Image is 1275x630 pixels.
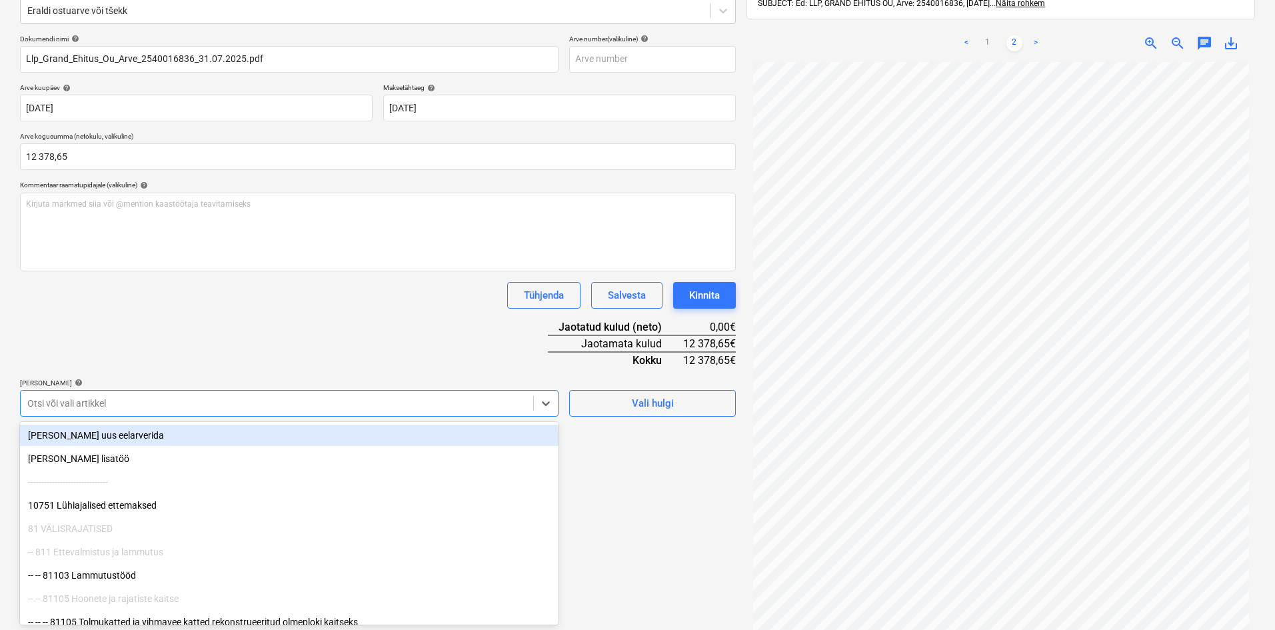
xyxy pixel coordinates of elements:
[683,319,736,335] div: 0,00€
[20,425,559,446] div: Lisa uus eelarverida
[20,565,559,586] div: -- -- 81103 Lammutustööd
[20,181,736,189] div: Kommentaar raamatupidajale (valikuline)
[569,390,736,417] button: Vali hulgi
[20,495,559,516] div: 10751 Lühiajalised ettemaksed
[1208,566,1275,630] iframe: Chat Widget
[60,84,71,92] span: help
[1170,35,1186,51] span: zoom_out
[20,132,736,143] p: Arve kogusumma (netokulu, valikuline)
[683,352,736,368] div: 12 378,65€
[548,335,683,352] div: Jaotamata kulud
[383,83,736,92] div: Maksetähtaeg
[20,518,559,539] div: 81 VÄLISRAJATISED
[20,541,559,563] div: -- 811 Ettevalmistus ja lammutus
[524,287,564,304] div: Tühjenda
[20,35,559,43] div: Dokumendi nimi
[20,448,559,469] div: [PERSON_NAME] lisatöö
[638,35,648,43] span: help
[632,395,674,412] div: Vali hulgi
[548,352,683,368] div: Kokku
[69,35,79,43] span: help
[1196,35,1212,51] span: chat
[980,35,996,51] a: Page 1
[608,287,646,304] div: Salvesta
[20,425,559,446] div: [PERSON_NAME] uus eelarverida
[20,471,559,493] div: ------------------------------
[1006,35,1022,51] a: Page 2 is your current page
[683,335,736,352] div: 12 378,65€
[20,588,559,609] div: -- -- 81105 Hoonete ja rajatiste kaitse
[569,46,736,73] input: Arve number
[20,143,736,170] input: Arve kogusumma (netokulu, valikuline)
[383,95,736,121] input: Tähtaega pole määratud
[72,379,83,387] span: help
[958,35,974,51] a: Previous page
[20,379,559,387] div: [PERSON_NAME]
[1143,35,1159,51] span: zoom_in
[1223,35,1239,51] span: save_alt
[591,282,662,309] button: Salvesta
[1028,35,1044,51] a: Next page
[548,319,683,335] div: Jaotatud kulud (neto)
[20,448,559,469] div: Lisa uus lisatöö
[20,83,373,92] div: Arve kuupäev
[673,282,736,309] button: Kinnita
[137,181,148,189] span: help
[425,84,435,92] span: help
[507,282,581,309] button: Tühjenda
[689,287,720,304] div: Kinnita
[569,35,736,43] div: Arve number (valikuline)
[20,46,559,73] input: Dokumendi nimi
[1208,566,1275,630] div: Vestlusvidin
[20,95,373,121] input: Arve kuupäeva pole määratud.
